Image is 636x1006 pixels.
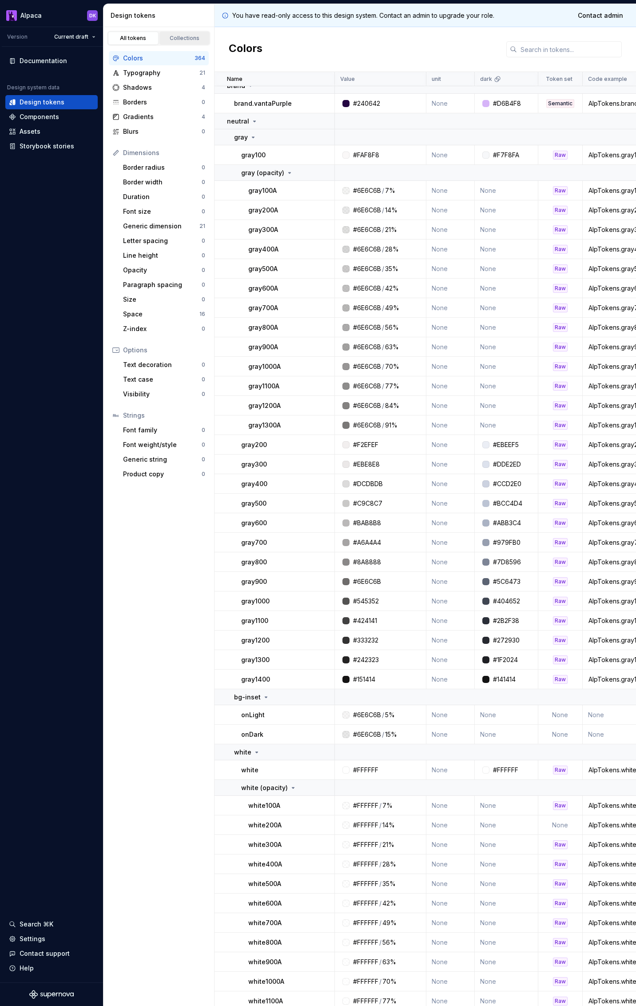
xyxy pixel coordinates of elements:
[426,200,475,220] td: None
[493,99,521,108] div: #D6B4F8
[475,376,538,396] td: None
[5,917,98,931] button: Search ⌘K
[241,479,267,488] p: gray400
[109,66,209,80] a: Typography21
[123,390,202,399] div: Visibility
[426,631,475,650] td: None
[553,401,568,410] div: Raw
[241,168,284,177] p: gray (opacity)
[202,128,205,135] div: 0
[248,421,281,430] p: gray1300A
[248,264,278,273] p: gray500A
[50,31,99,43] button: Current draft
[123,222,199,231] div: Generic dimension
[5,95,98,109] a: Design tokens
[202,471,205,478] div: 0
[353,99,380,108] div: #240642
[426,220,475,240] td: None
[353,206,381,215] div: #6E6C6B
[340,76,355,83] p: Value
[202,113,205,120] div: 4
[241,519,267,527] p: gray600
[20,964,34,973] div: Help
[353,284,381,293] div: #6E6C6B
[123,207,202,216] div: Font size
[475,181,538,200] td: None
[475,220,538,240] td: None
[241,538,267,547] p: gray700
[553,538,568,547] div: Raw
[426,145,475,165] td: None
[123,324,202,333] div: Z-index
[426,435,475,455] td: None
[202,164,205,171] div: 0
[202,325,205,332] div: 0
[553,440,568,449] div: Raw
[353,577,381,586] div: #6E6C6B
[353,151,379,160] div: #FAF8F8
[382,186,384,195] div: /
[353,616,377,625] div: #424141
[553,616,568,625] div: Raw
[353,401,381,410] div: #6E6C6B
[426,474,475,494] td: None
[475,357,538,376] td: None
[123,411,205,420] div: Strings
[202,296,205,303] div: 0
[385,206,397,215] div: 14%
[111,35,155,42] div: All tokens
[89,12,96,19] div: DK
[7,33,28,40] div: Version
[20,934,45,943] div: Settings
[202,391,205,398] div: 0
[202,281,205,288] div: 0
[119,423,209,437] a: Font family0
[123,148,205,157] div: Dimensions
[426,494,475,513] td: None
[123,163,202,172] div: Border radius
[382,401,384,410] div: /
[493,499,522,508] div: #BCC4D4
[553,362,568,371] div: Raw
[475,298,538,318] td: None
[248,186,277,195] p: gray100A
[20,112,59,121] div: Components
[229,41,262,57] h2: Colors
[382,382,384,391] div: /
[353,558,381,567] div: #8A8888
[5,110,98,124] a: Components
[119,248,209,263] a: Line height0
[248,245,278,254] p: gray400A
[241,577,267,586] p: gray900
[119,278,209,292] a: Paragraph spacing0
[123,470,202,479] div: Product copy
[109,124,209,139] a: Blurs0
[227,76,242,83] p: Name
[199,69,205,76] div: 21
[234,133,248,142] p: gray
[385,225,397,234] div: 21%
[578,11,623,20] span: Contact admin
[353,519,381,527] div: #BAB8B8
[248,303,278,312] p: gray700A
[475,259,538,279] td: None
[123,112,202,121] div: Gradients
[241,616,268,625] p: gray1100
[385,186,395,195] div: 7%
[546,76,572,83] p: Token set
[20,949,70,958] div: Contact support
[553,186,568,195] div: Raw
[426,611,475,631] td: None
[119,438,209,452] a: Font weight/style0
[202,427,205,434] div: 0
[20,56,67,65] div: Documentation
[199,223,205,230] div: 21
[382,284,384,293] div: /
[517,41,622,57] input: Search in tokens...
[202,179,205,186] div: 0
[119,234,209,248] a: Letter spacing0
[123,440,202,449] div: Font weight/style
[123,98,202,107] div: Borders
[572,8,629,24] a: Contact admin
[20,11,42,20] div: Alpaca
